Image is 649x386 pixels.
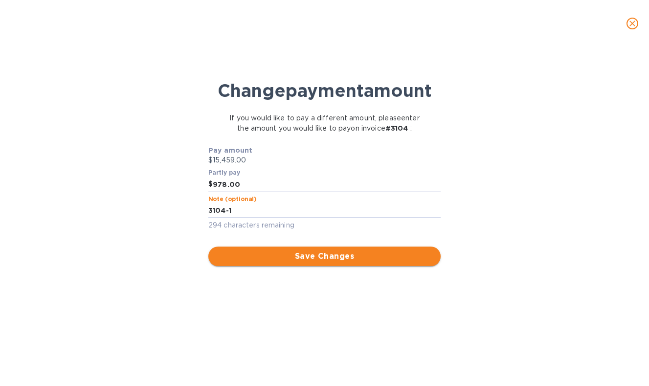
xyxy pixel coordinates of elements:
label: Partly pay [208,170,241,176]
p: If you would like to pay a different amount, please enter the amount you would like to pay on inv... [226,113,423,134]
textarea: 3104-1 [208,206,441,215]
label: Note (optional) [208,196,256,202]
p: $15,459.00 [208,155,441,165]
input: Enter the amount you would like to pay [213,177,441,192]
button: Save Changes [208,247,441,266]
p: 294 characters remaining [208,220,441,231]
b: # 3104 [385,124,408,132]
div: $ [208,177,213,192]
b: Pay amount [208,146,253,154]
b: Change payment amount [218,80,432,101]
span: Save Changes [216,250,433,262]
button: close [621,12,644,35]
